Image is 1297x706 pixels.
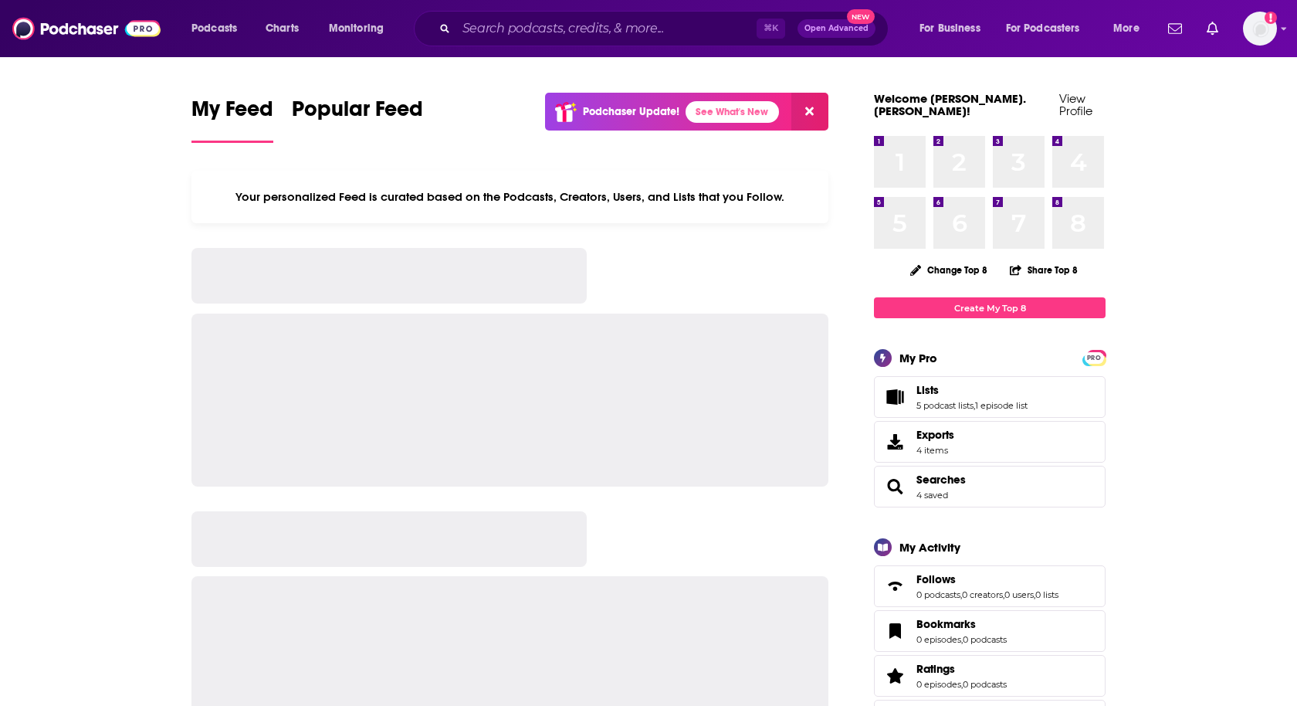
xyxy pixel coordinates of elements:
[901,260,997,280] button: Change Top 8
[181,16,257,41] button: open menu
[916,662,1007,676] a: Ratings
[1265,12,1277,24] svg: Add a profile image
[916,634,961,645] a: 0 episodes
[1034,589,1035,600] span: ,
[1059,91,1092,118] a: View Profile
[1009,255,1079,285] button: Share Top 8
[191,18,237,39] span: Podcasts
[1085,352,1103,364] span: PRO
[874,376,1106,418] span: Lists
[329,18,384,39] span: Monitoring
[961,634,963,645] span: ,
[1006,18,1080,39] span: For Podcasters
[874,565,1106,607] span: Follows
[266,18,299,39] span: Charts
[1243,12,1277,46] img: User Profile
[1243,12,1277,46] button: Show profile menu
[916,662,955,676] span: Ratings
[1035,589,1058,600] a: 0 lists
[960,589,962,600] span: ,
[847,9,875,24] span: New
[292,96,423,131] span: Popular Feed
[1200,15,1224,42] a: Show notifications dropdown
[916,428,954,442] span: Exports
[191,171,828,223] div: Your personalized Feed is curated based on the Podcasts, Creators, Users, and Lists that you Follow.
[874,655,1106,697] span: Ratings
[962,589,1003,600] a: 0 creators
[874,297,1106,318] a: Create My Top 8
[961,679,963,690] span: ,
[974,400,975,411] span: ,
[318,16,404,41] button: open menu
[1162,15,1188,42] a: Show notifications dropdown
[798,19,875,38] button: Open AdvancedNew
[916,679,961,690] a: 0 episodes
[899,540,960,555] div: My Activity
[456,16,757,41] input: Search podcasts, credits, & more...
[879,665,910,687] a: Ratings
[909,16,1000,41] button: open menu
[916,383,939,397] span: Lists
[879,575,910,597] a: Follows
[879,476,910,497] a: Searches
[919,18,980,39] span: For Business
[996,16,1102,41] button: open menu
[1113,18,1140,39] span: More
[292,96,423,143] a: Popular Feed
[879,431,910,453] span: Exports
[428,11,903,46] div: Search podcasts, credits, & more...
[1003,589,1004,600] span: ,
[191,96,273,143] a: My Feed
[874,610,1106,652] span: Bookmarks
[583,105,679,118] p: Podchaser Update!
[916,490,948,501] a: 4 saved
[874,466,1106,507] span: Searches
[963,679,1007,690] a: 0 podcasts
[12,14,161,43] img: Podchaser - Follow, Share and Rate Podcasts
[1004,589,1034,600] a: 0 users
[963,634,1007,645] a: 0 podcasts
[1085,351,1103,363] a: PRO
[879,620,910,642] a: Bookmarks
[916,617,1007,631] a: Bookmarks
[916,383,1028,397] a: Lists
[874,421,1106,463] a: Exports
[1243,12,1277,46] span: Logged in as heidi.egloff
[916,473,966,487] a: Searches
[916,572,956,586] span: Follows
[916,589,960,600] a: 0 podcasts
[1102,16,1159,41] button: open menu
[191,96,273,131] span: My Feed
[686,101,779,123] a: See What's New
[916,400,974,411] a: 5 podcast lists
[975,400,1028,411] a: 1 episode list
[256,16,308,41] a: Charts
[874,91,1026,118] a: Welcome [PERSON_NAME].[PERSON_NAME]!
[804,25,869,32] span: Open Advanced
[899,351,937,365] div: My Pro
[916,617,976,631] span: Bookmarks
[916,572,1058,586] a: Follows
[879,386,910,408] a: Lists
[757,19,785,39] span: ⌘ K
[916,445,954,456] span: 4 items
